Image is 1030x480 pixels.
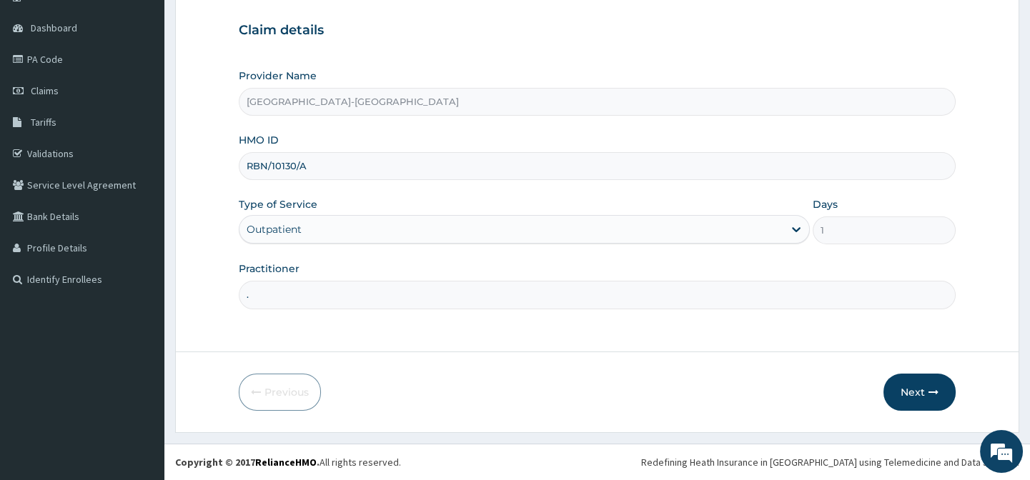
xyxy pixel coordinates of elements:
[239,152,955,180] input: Enter HMO ID
[239,261,299,276] label: Practitioner
[239,69,317,83] label: Provider Name
[239,281,955,309] input: Enter Name
[175,456,320,469] strong: Copyright © 2017 .
[247,222,302,236] div: Outpatient
[31,21,77,34] span: Dashboard
[31,116,56,129] span: Tariffs
[255,456,317,469] a: RelianceHMO
[883,374,956,411] button: Next
[641,455,1019,469] div: Redefining Heath Insurance in [GEOGRAPHIC_DATA] using Telemedicine and Data Science!
[164,444,1030,480] footer: All rights reserved.
[239,23,955,39] h3: Claim details
[239,133,279,147] label: HMO ID
[239,374,321,411] button: Previous
[813,197,838,211] label: Days
[31,84,59,97] span: Claims
[239,197,317,211] label: Type of Service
